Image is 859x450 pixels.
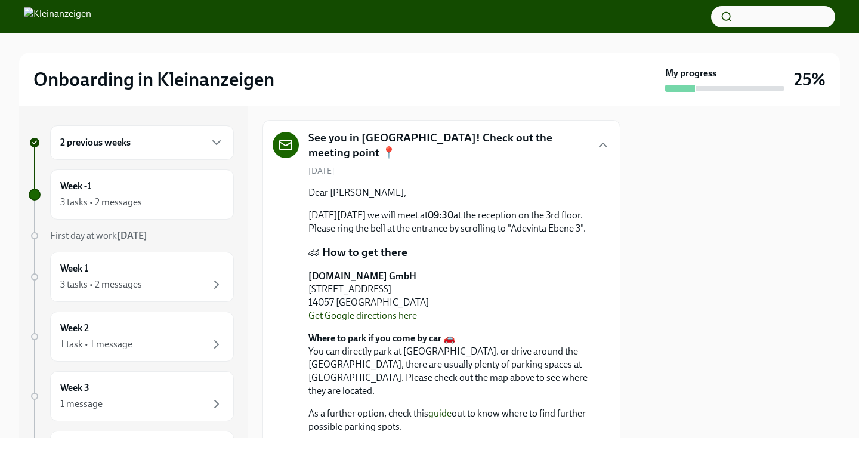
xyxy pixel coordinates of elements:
[308,245,407,260] p: 🏎 How to get there
[33,67,274,91] h2: Onboarding in Kleinanzeigen
[29,371,234,421] a: Week 31 message
[308,332,591,397] p: You can directly park at [GEOGRAPHIC_DATA]. or drive around the [GEOGRAPHIC_DATA], there are usua...
[60,196,142,209] div: 3 tasks • 2 messages
[308,130,586,161] h5: See you in [GEOGRAPHIC_DATA]! Check out the meeting point 📍
[308,407,591,433] p: As a further option, check this out to know where to find further possible parking spots.
[308,332,455,344] strong: Where to park if you come by car 🚗
[60,262,88,275] h6: Week 1
[60,180,91,193] h6: Week -1
[60,136,131,149] h6: 2 previous weeks
[308,270,416,282] strong: [DOMAIN_NAME] GmbH
[117,230,147,241] strong: [DATE]
[308,209,591,235] p: [DATE][DATE] we will meet at at the reception on the 3rd floor. Please ring the bell at the entra...
[308,186,591,199] p: Dear [PERSON_NAME],
[428,408,452,419] a: guide
[60,322,89,335] h6: Week 2
[308,165,335,177] span: [DATE]
[308,270,591,322] p: [STREET_ADDRESS] 14057 [GEOGRAPHIC_DATA]
[428,209,453,221] strong: 09:30
[29,252,234,302] a: Week 13 tasks • 2 messages
[50,230,147,241] span: First day at work
[24,7,91,26] img: Kleinanzeigen
[29,312,234,362] a: Week 21 task • 1 message
[50,125,234,160] div: 2 previous weeks
[794,69,826,90] h3: 25%
[665,67,716,80] strong: My progress
[60,397,103,411] div: 1 message
[60,338,132,351] div: 1 task • 1 message
[29,169,234,220] a: Week -13 tasks • 2 messages
[29,229,234,242] a: First day at work[DATE]
[60,278,142,291] div: 3 tasks • 2 messages
[60,381,89,394] h6: Week 3
[308,310,417,321] a: Get Google directions here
